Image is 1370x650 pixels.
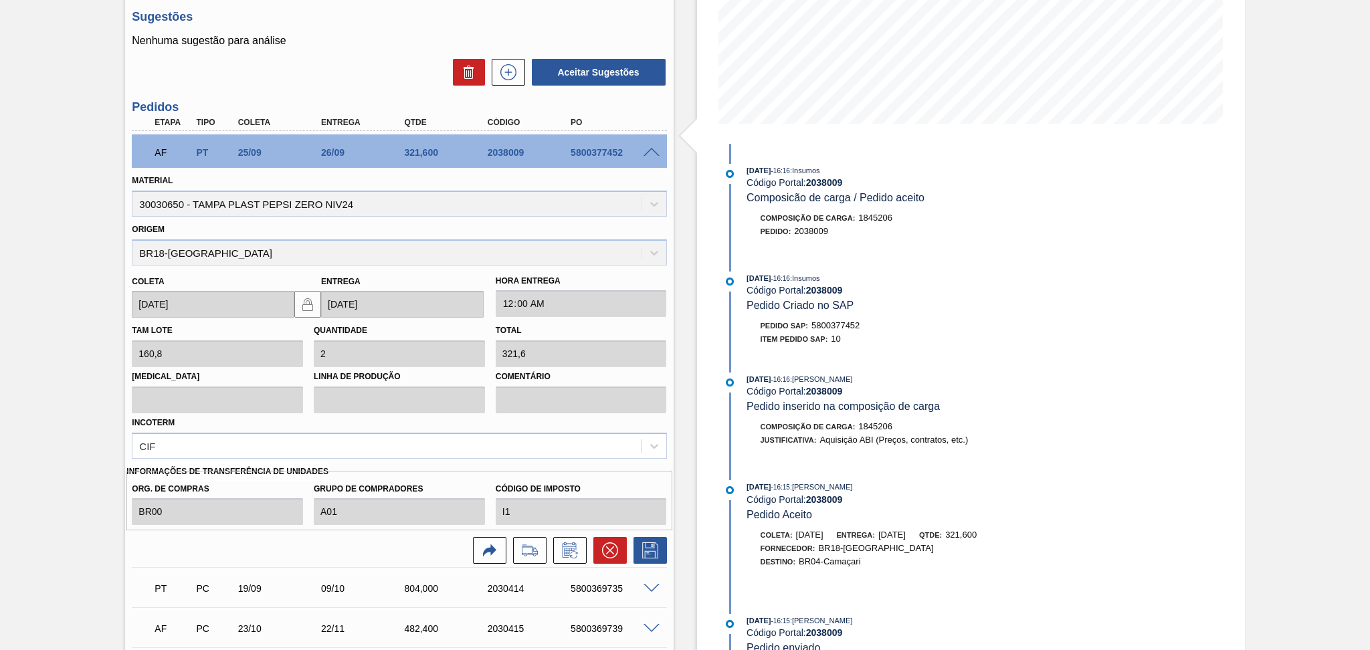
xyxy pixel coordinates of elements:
[132,367,303,387] label: [MEDICAL_DATA]
[318,147,411,158] div: 26/09/2025
[132,479,303,499] label: Org. de Compras
[726,170,734,178] img: atual
[747,177,1064,188] div: Código Portal:
[318,583,411,594] div: 09/10/2025
[747,192,924,203] span: Composicão de carga / Pedido aceito
[314,367,485,387] label: Linha de Produção
[726,486,734,494] img: atual
[858,421,892,431] span: 1845206
[761,558,796,566] span: Destino:
[806,285,843,296] strong: 2038009
[747,483,771,491] span: [DATE]
[446,59,485,86] div: Excluir Sugestões
[726,620,734,628] img: atual
[919,531,942,539] span: Qtde:
[496,479,667,499] label: Código de Imposto
[151,574,195,603] div: Pedido em Trânsito
[761,214,856,222] span: Composição de Carga :
[726,378,734,387] img: atual
[235,583,328,594] div: 19/09/2025
[771,376,790,383] span: - 16:16
[314,326,367,335] label: Quantidade
[806,386,843,397] strong: 2038009
[132,176,173,185] label: Material
[132,100,666,114] h3: Pedidos
[151,118,195,127] div: Etapa
[132,418,175,427] label: Incoterm
[132,277,164,286] label: Coleta
[132,10,666,24] h3: Sugestões
[747,285,1064,296] div: Código Portal:
[318,623,411,634] div: 22/11/2025
[547,537,587,564] div: Informar alteração no pedido
[945,530,977,540] span: 321,600
[532,59,666,86] button: Aceitar Sugestões
[790,167,820,175] span: : Insumos
[401,147,494,158] div: 321,600
[401,623,494,634] div: 482,400
[806,494,843,505] strong: 2038009
[294,291,321,318] button: locked
[747,617,771,625] span: [DATE]
[466,537,506,564] div: Ir para a Origem
[587,537,627,564] div: Cancelar pedido
[485,59,525,86] div: Nova sugestão
[858,213,892,223] span: 1845206
[132,35,666,47] p: Nenhuma sugestão para análise
[235,147,328,158] div: 25/09/2025
[155,147,191,158] p: AF
[155,583,191,594] p: PT
[235,623,328,634] div: 23/10/2025
[761,335,828,343] span: Item pedido SAP:
[747,386,1064,397] div: Código Portal:
[155,623,191,634] p: AF
[132,291,294,318] input: dd/mm/yyyy
[771,617,790,625] span: - 16:15
[761,531,793,539] span: Coleta:
[747,401,940,412] span: Pedido inserido na composição de carga
[761,436,817,444] span: Justificativa:
[484,583,578,594] div: 2030414
[747,509,812,520] span: Pedido Aceito
[314,479,485,499] label: Grupo de Compradores
[747,375,771,383] span: [DATE]
[235,118,328,127] div: Coleta
[321,291,484,318] input: dd/mm/yyyy
[806,627,843,638] strong: 2038009
[193,623,236,634] div: Pedido de Compra
[496,367,667,387] label: Comentário
[525,58,667,87] div: Aceitar Sugestões
[484,118,578,127] div: Código
[806,177,843,188] strong: 2038009
[567,118,661,127] div: PO
[799,556,860,566] span: BR04-Camaçari
[132,225,165,234] label: Origem
[747,627,1064,638] div: Código Portal:
[790,483,853,491] span: : [PERSON_NAME]
[484,147,578,158] div: 2038009
[761,544,815,552] span: Fornecedor:
[401,118,494,127] div: Qtde
[193,118,236,127] div: Tipo
[831,334,840,344] span: 10
[790,617,853,625] span: : [PERSON_NAME]
[151,138,195,167] div: Aguardando Faturamento
[794,226,828,236] span: 2038009
[790,274,820,282] span: : Insumos
[747,167,771,175] span: [DATE]
[567,583,661,594] div: 5800369735
[496,326,522,335] label: Total
[484,623,578,634] div: 2030415
[771,483,790,491] span: - 16:15
[761,423,856,431] span: Composição de Carga :
[126,462,328,481] label: Informações de Transferência de Unidades
[567,623,661,634] div: 5800369739
[132,326,172,335] label: Tam lote
[819,435,968,445] span: Aquisição ABI (Preços, contratos, etc.)
[496,272,667,291] label: Hora Entrega
[193,583,236,594] div: Pedido de Compra
[771,167,790,175] span: - 16:16
[790,375,853,383] span: : [PERSON_NAME]
[506,537,547,564] div: Ir para Composição de Carga
[761,322,809,330] span: Pedido SAP:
